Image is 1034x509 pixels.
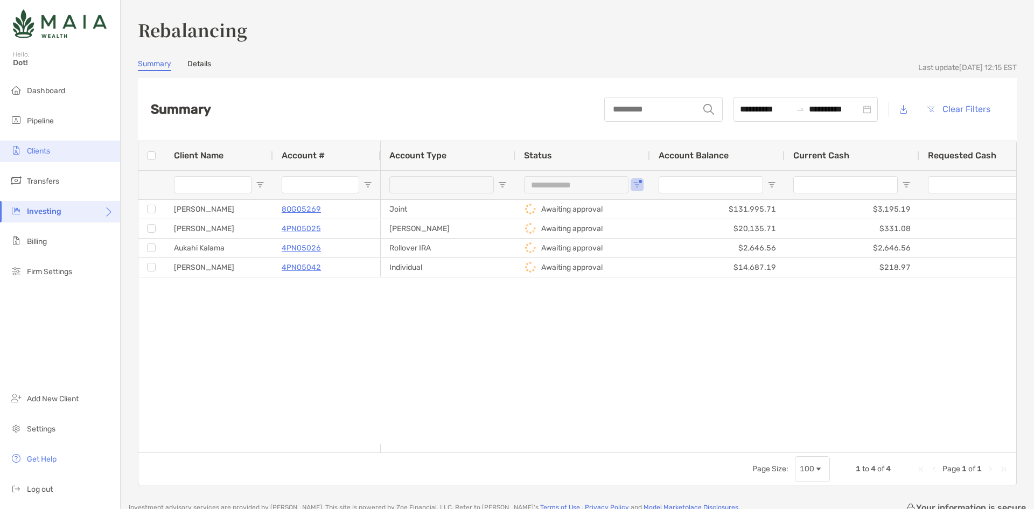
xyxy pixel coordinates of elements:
[10,174,23,187] img: transfers icon
[27,455,57,464] span: Get Help
[785,258,919,277] div: $218.97
[999,465,1008,473] div: Last Page
[659,150,729,161] span: Account Balance
[381,258,515,277] div: Individual
[541,203,603,216] p: Awaiting approval
[174,176,251,193] input: Client Name Filter Input
[381,200,515,219] div: Joint
[27,86,65,95] span: Dashboard
[27,267,72,276] span: Firm Settings
[138,17,1017,42] h3: Rebalancing
[256,180,264,189] button: Open Filter Menu
[524,241,537,254] img: icon status
[917,465,925,473] div: First Page
[856,464,861,473] span: 1
[174,150,223,161] span: Client Name
[138,59,171,71] a: Summary
[364,180,372,189] button: Open Filter Menu
[27,116,54,125] span: Pipeline
[633,180,641,189] button: Open Filter Menu
[871,464,876,473] span: 4
[27,485,53,494] span: Log out
[928,176,1032,193] input: Requested Cash Filter Input
[282,203,321,216] a: 8OG05269
[10,392,23,405] img: add_new_client icon
[524,222,537,235] img: icon status
[13,4,107,43] img: Zoe Logo
[282,150,325,161] span: Account #
[10,83,23,96] img: dashboard icon
[27,147,50,156] span: Clients
[381,219,515,238] div: [PERSON_NAME]
[498,180,507,189] button: Open Filter Menu
[13,58,114,67] span: Dot!
[659,176,763,193] input: Account Balance Filter Input
[752,464,788,473] div: Page Size:
[10,422,23,435] img: settings icon
[793,176,898,193] input: Current Cash Filter Input
[800,464,814,473] div: 100
[381,239,515,257] div: Rollover IRA
[650,219,785,238] div: $20,135.71
[785,200,919,219] div: $3,195.19
[785,239,919,257] div: $2,646.56
[389,150,446,161] span: Account Type
[650,200,785,219] div: $131,995.71
[187,59,211,71] a: Details
[27,207,61,216] span: Investing
[165,219,273,238] div: [PERSON_NAME]
[930,465,938,473] div: Previous Page
[928,150,996,161] span: Requested Cash
[27,394,79,403] span: Add New Client
[27,237,47,246] span: Billing
[962,464,967,473] span: 1
[785,219,919,238] div: $331.08
[282,261,321,274] a: 4PN05042
[10,234,23,247] img: billing icon
[541,241,603,255] p: Awaiting approval
[877,464,884,473] span: of
[524,150,552,161] span: Status
[524,261,537,274] img: icon status
[10,452,23,465] img: get-help icon
[795,456,830,482] div: Page Size
[942,464,960,473] span: Page
[977,464,982,473] span: 1
[541,222,603,235] p: Awaiting approval
[10,114,23,127] img: pipeline icon
[282,241,321,255] a: 4PN05026
[927,106,934,113] img: button icon
[10,204,23,217] img: investing icon
[767,180,776,189] button: Open Filter Menu
[902,180,911,189] button: Open Filter Menu
[862,464,869,473] span: to
[703,104,714,115] img: input icon
[165,200,273,219] div: [PERSON_NAME]
[650,239,785,257] div: $2,646.56
[282,222,321,235] a: 4PN05025
[282,176,359,193] input: Account # Filter Input
[165,239,273,257] div: Aukahi Kalama
[10,144,23,157] img: clients icon
[10,264,23,277] img: firm-settings icon
[541,261,603,274] p: Awaiting approval
[918,63,1017,72] div: Last update [DATE] 12:15 EST
[10,482,23,495] img: logout icon
[968,464,975,473] span: of
[918,97,998,121] button: Clear Filters
[886,464,891,473] span: 4
[165,258,273,277] div: [PERSON_NAME]
[151,102,211,117] h2: Summary
[27,177,59,186] span: Transfers
[524,203,537,215] img: icon status
[796,105,805,114] span: swap-right
[650,258,785,277] div: $14,687.19
[27,424,55,434] span: Settings
[796,105,805,114] span: to
[986,465,995,473] div: Next Page
[793,150,849,161] span: Current Cash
